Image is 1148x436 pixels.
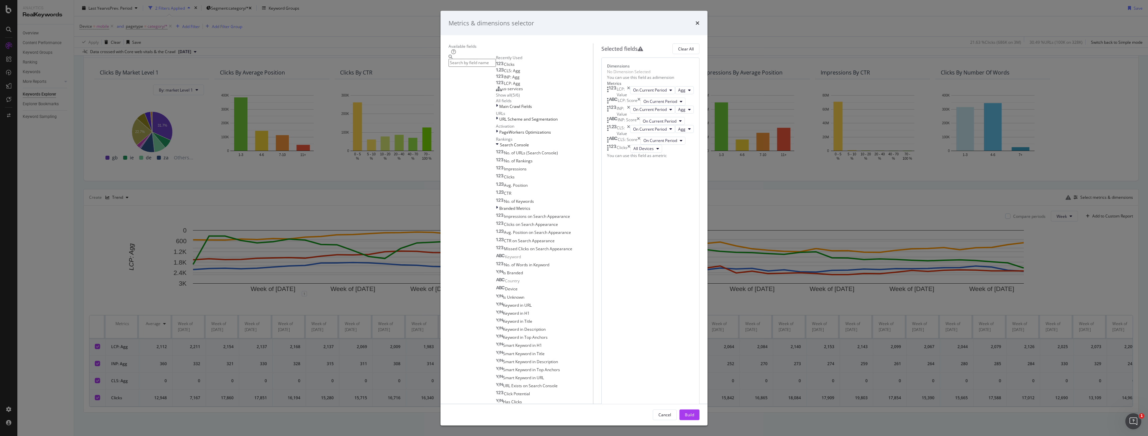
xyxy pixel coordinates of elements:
span: Search Console [500,142,529,147]
span: Has Clicks [503,399,522,405]
div: modal [441,11,707,425]
span: No. of Words in Keyword [504,262,549,268]
button: Agg [675,125,694,133]
span: Smart Keyword in Title [503,350,545,356]
span: No. of URLs (Search Console) [504,150,558,156]
span: Country [505,278,520,284]
span: Main Crawl Fields [499,104,532,109]
span: On Current Period [633,107,667,112]
div: You can use this field as a dimension [607,75,694,80]
span: Is Unknown [503,294,524,300]
div: INP: Value [617,106,627,117]
span: Click Potential [504,391,530,397]
span: Keyword in Top Anchors [503,334,548,340]
div: INP: ValuetimesOn Current PeriodAgg [607,106,694,117]
div: Metrics & dimensions selector [449,19,534,27]
button: On Current Period [640,136,685,144]
div: Selected fields [601,45,643,52]
span: Smart Keyword in Description [503,358,558,364]
div: Available fields [449,43,593,49]
div: Cancel [658,412,671,417]
span: Device [505,286,518,292]
span: On Current Period [643,138,677,143]
span: Smart Keyword in Top Anchors [503,367,560,372]
span: Smart Keyword in URL [503,375,544,380]
button: Build [679,409,699,420]
div: All fields [496,98,593,103]
button: Clear All [672,43,699,54]
div: times [627,125,630,136]
div: Clear All [678,46,694,51]
span: Keyword in URL [503,302,532,308]
div: LCP: ScoretimesOn Current Period [607,98,694,106]
div: times [627,86,630,97]
span: Missed Clicks on Search Appearance [504,246,572,251]
span: On Current Period [633,87,667,93]
button: On Current Period [640,98,685,106]
div: Metrics [607,80,694,86]
div: Recently Used [496,55,593,60]
button: Cancel [653,409,677,420]
span: On Current Period [643,118,676,124]
span: Impressions on Search Appearance [504,213,570,219]
button: On Current Period [640,117,685,125]
span: On Current Period [633,126,667,132]
div: URLs [496,111,593,116]
div: Build [685,412,694,417]
span: Clicks [504,174,515,180]
span: Keyword in H1 [503,310,530,316]
span: Keyword [505,254,521,259]
span: LCP: Agg [504,80,520,86]
div: times [637,117,640,125]
div: ( 5 / 6 ) [511,92,520,98]
div: INP: Score [618,117,637,125]
div: LCP: ValuetimesOn Current PeriodAgg [607,86,694,97]
button: All Devices [630,144,662,152]
div: times [627,106,630,117]
span: Agg [678,126,685,132]
span: Keyword in Description [503,326,546,332]
span: Avg. Position on Search Appearance [504,230,571,235]
div: You can use this field as a metric [607,152,694,158]
iframe: Intercom live chat [1125,413,1141,429]
div: CLS: Score [618,136,637,144]
div: Show all [496,92,511,98]
span: CTR [504,190,511,196]
span: All Devices [633,146,654,151]
span: Branded Metrics [499,205,530,211]
span: Agg [678,87,685,93]
div: CLS: ValuetimesOn Current PeriodAgg [607,125,694,136]
div: LCP: Score [618,98,637,106]
span: No. of Keywords [504,198,534,204]
div: times [637,136,640,144]
div: INP: ScoretimesOn Current Period [607,117,694,125]
span: No. of Rankings [504,158,533,164]
button: Agg [675,106,694,114]
button: On Current Period [630,86,675,94]
span: URL Exists on Search Console [503,383,558,389]
span: Keyword in Title [503,318,532,324]
span: Is Branded [503,270,523,276]
span: INP: Agg [504,74,520,80]
div: times [627,144,630,152]
div: times [637,98,640,106]
input: Search by field name [449,59,496,66]
span: Clicks on Search Appearance [504,222,558,227]
div: ClickstimesAll Devices [607,144,694,152]
div: times [695,19,699,27]
span: Smart Keyword in H1 [503,342,542,348]
div: Activation [496,123,593,129]
div: LCP: Value [617,86,627,97]
button: On Current Period [630,125,675,133]
span: CTR on Search Appearance [504,238,555,243]
span: PageWorkers Optimizations [499,129,551,135]
div: No Dimension Selected [607,69,650,75]
div: CLS: ScoretimesOn Current Period [607,136,694,144]
span: Avg. Position [504,182,528,188]
div: Rankings [496,136,593,142]
span: us-services [502,86,523,91]
button: On Current Period [630,106,675,114]
div: CLS: Value [617,125,627,136]
span: On Current Period [643,99,677,104]
span: Impressions [504,166,527,172]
